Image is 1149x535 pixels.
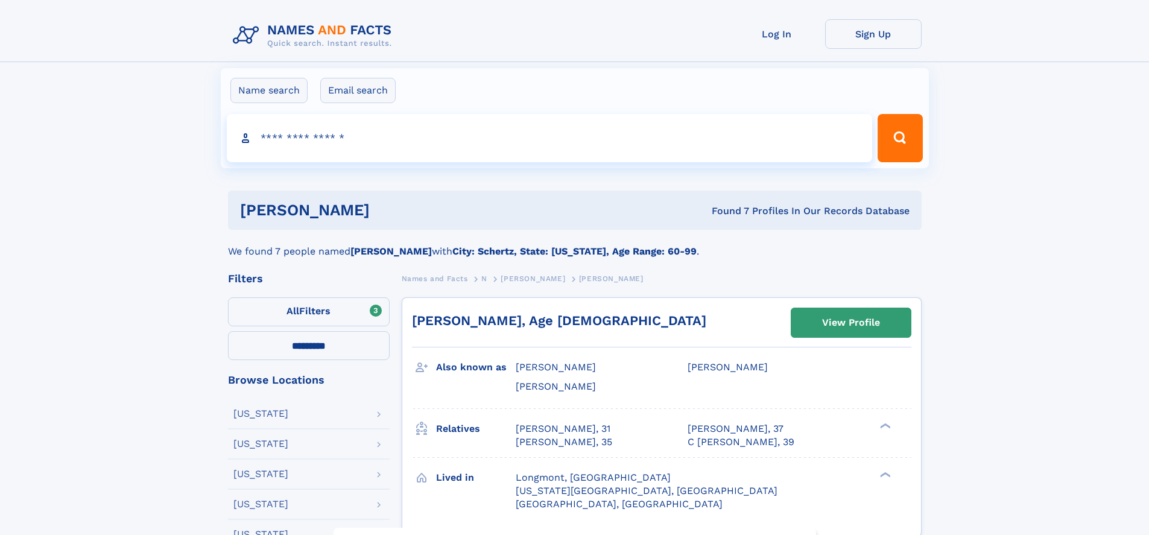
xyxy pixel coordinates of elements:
[501,271,565,286] a: [PERSON_NAME]
[320,78,396,103] label: Email search
[228,297,390,326] label: Filters
[227,114,873,162] input: search input
[228,19,402,52] img: Logo Names and Facts
[481,271,487,286] a: N
[240,203,541,218] h1: [PERSON_NAME]
[822,309,880,337] div: View Profile
[412,313,706,328] a: [PERSON_NAME], Age [DEMOGRAPHIC_DATA]
[501,274,565,283] span: [PERSON_NAME]
[436,467,516,488] h3: Lived in
[481,274,487,283] span: N
[540,204,910,218] div: Found 7 Profiles In Our Records Database
[579,274,644,283] span: [PERSON_NAME]
[516,485,777,496] span: [US_STATE][GEOGRAPHIC_DATA], [GEOGRAPHIC_DATA]
[233,439,288,449] div: [US_STATE]
[825,19,922,49] a: Sign Up
[791,308,911,337] a: View Profile
[516,498,723,510] span: [GEOGRAPHIC_DATA], [GEOGRAPHIC_DATA]
[516,361,596,373] span: [PERSON_NAME]
[436,419,516,439] h3: Relatives
[688,435,794,449] a: C [PERSON_NAME], 39
[516,381,596,392] span: [PERSON_NAME]
[233,469,288,479] div: [US_STATE]
[286,305,299,317] span: All
[228,273,390,284] div: Filters
[228,230,922,259] div: We found 7 people named with .
[516,422,610,435] a: [PERSON_NAME], 31
[516,472,671,483] span: Longmont, [GEOGRAPHIC_DATA]
[350,245,432,257] b: [PERSON_NAME]
[436,357,516,378] h3: Also known as
[228,375,390,385] div: Browse Locations
[688,422,783,435] a: [PERSON_NAME], 37
[233,409,288,419] div: [US_STATE]
[877,470,891,478] div: ❯
[402,271,468,286] a: Names and Facts
[230,78,308,103] label: Name search
[688,361,768,373] span: [PERSON_NAME]
[878,114,922,162] button: Search Button
[452,245,697,257] b: City: Schertz, State: [US_STATE], Age Range: 60-99
[516,435,612,449] a: [PERSON_NAME], 35
[233,499,288,509] div: [US_STATE]
[877,422,891,429] div: ❯
[729,19,825,49] a: Log In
